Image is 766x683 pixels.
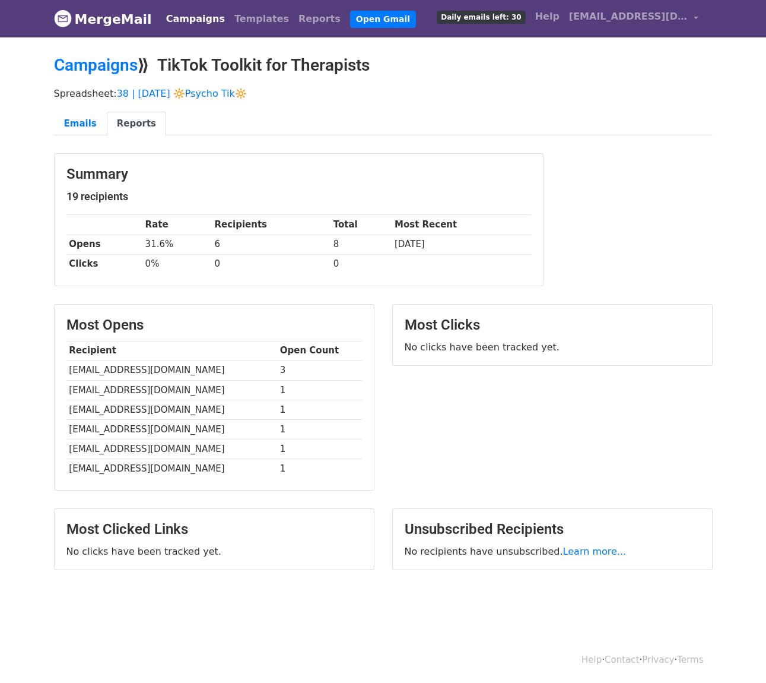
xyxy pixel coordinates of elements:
a: Learn more... [563,546,627,557]
h3: Most Opens [66,317,362,334]
p: No clicks have been tracked yet. [405,341,700,353]
td: 3 [277,361,362,380]
a: Daily emails left: 30 [432,5,530,29]
p: No clicks have been tracked yet. [66,545,362,558]
th: Most Recent [392,215,530,235]
p: Spreadsheet: [54,87,713,100]
td: [EMAIL_ADDRESS][DOMAIN_NAME] [66,400,277,419]
a: Help [530,5,564,29]
a: Terms [677,654,703,665]
h3: Unsubscribed Recipients [405,521,700,538]
td: 31.6% [142,235,212,254]
span: [EMAIL_ADDRESS][DOMAIN_NAME] [569,10,688,24]
td: 0% [142,254,212,274]
td: 0 [330,254,392,274]
td: 0 [212,254,330,274]
th: Open Count [277,341,362,361]
img: MergeMail logo [54,10,72,27]
th: Total [330,215,392,235]
td: [EMAIL_ADDRESS][DOMAIN_NAME] [66,419,277,439]
h3: Most Clicked Links [66,521,362,538]
td: [EMAIL_ADDRESS][DOMAIN_NAME] [66,439,277,459]
span: Daily emails left: 30 [437,11,525,24]
td: [EMAIL_ADDRESS][DOMAIN_NAME] [66,361,277,380]
a: MergeMail [54,7,152,31]
th: Opens [66,235,142,254]
th: Recipient [66,341,277,361]
td: [DATE] [392,235,530,254]
a: Campaigns [54,55,138,75]
th: Recipients [212,215,330,235]
h2: ⟫ TikTok Toolkit for Therapists [54,55,713,75]
td: 1 [277,419,362,439]
td: 1 [277,459,362,479]
th: Rate [142,215,212,235]
td: [EMAIL_ADDRESS][DOMAIN_NAME] [66,459,277,479]
h3: Most Clicks [405,317,700,334]
a: Open Gmail [350,11,416,28]
td: 8 [330,235,392,254]
td: 1 [277,439,362,459]
a: Contact [605,654,639,665]
a: Privacy [642,654,674,665]
a: Emails [54,112,107,136]
a: Reports [107,112,166,136]
iframe: Chat Widget [707,626,766,683]
a: Campaigns [161,7,230,31]
a: Reports [294,7,345,31]
p: No recipients have unsubscribed. [405,545,700,558]
td: [EMAIL_ADDRESS][DOMAIN_NAME] [66,380,277,400]
h5: 19 recipients [66,190,531,203]
a: 38 | [DATE] 🔆Psycho Tik🔆 [117,88,247,99]
a: Templates [230,7,294,31]
td: 1 [277,400,362,419]
td: 6 [212,235,330,254]
a: Help [581,654,602,665]
th: Clicks [66,254,142,274]
td: 1 [277,380,362,400]
h3: Summary [66,166,531,183]
a: [EMAIL_ADDRESS][DOMAIN_NAME] [564,5,703,33]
